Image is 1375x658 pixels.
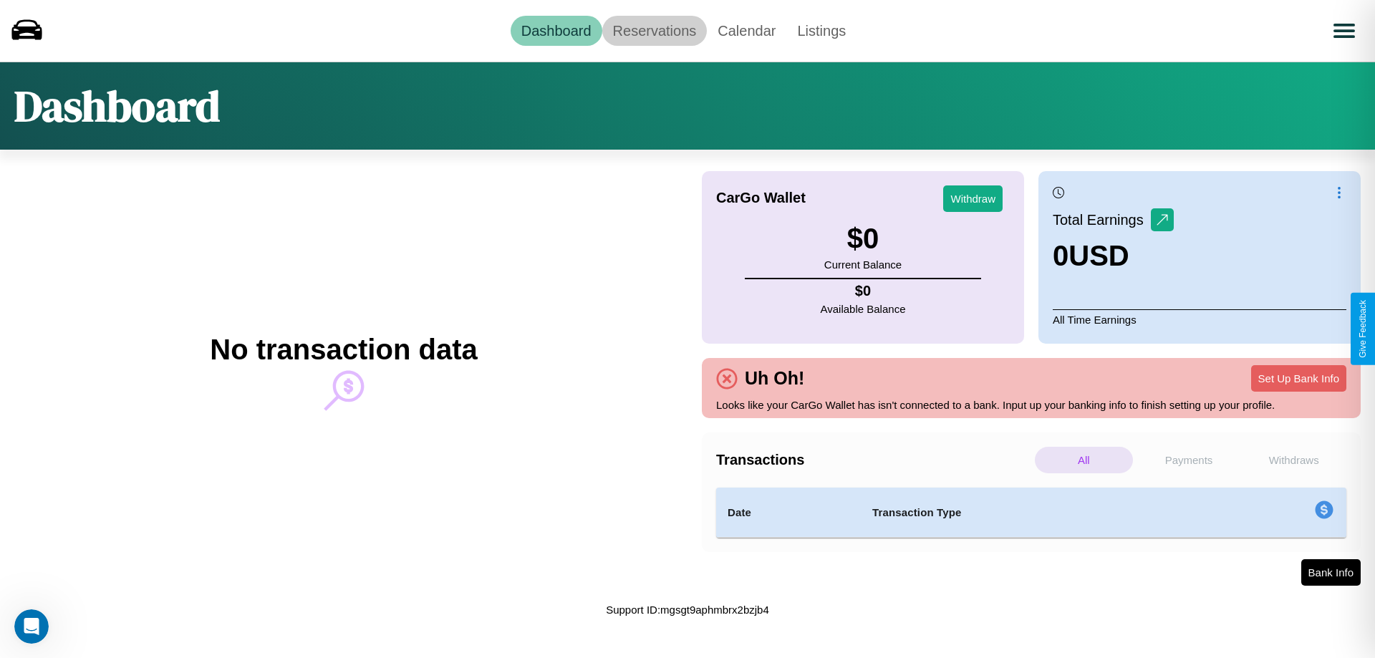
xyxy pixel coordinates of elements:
button: Open menu [1324,11,1364,51]
h3: 0 USD [1053,240,1174,272]
h4: $ 0 [821,283,906,299]
h3: $ 0 [824,223,902,255]
p: All [1035,447,1133,473]
a: Dashboard [511,16,602,46]
p: Available Balance [821,299,906,319]
button: Withdraw [943,185,1003,212]
a: Reservations [602,16,708,46]
p: Support ID: mgsgt9aphmbrx2bzjb4 [606,600,769,619]
p: Total Earnings [1053,207,1151,233]
h4: Transactions [716,452,1031,468]
h4: Transaction Type [872,504,1197,521]
button: Bank Info [1301,559,1361,586]
h2: No transaction data [210,334,477,366]
a: Listings [786,16,857,46]
iframe: Intercom live chat [14,609,49,644]
h1: Dashboard [14,77,220,135]
table: simple table [716,488,1346,538]
p: Payments [1140,447,1238,473]
p: Looks like your CarGo Wallet has isn't connected to a bank. Input up your banking info to finish ... [716,395,1346,415]
button: Set Up Bank Info [1251,365,1346,392]
div: Give Feedback [1358,300,1368,358]
h4: Date [728,504,849,521]
h4: Uh Oh! [738,368,811,389]
p: Withdraws [1245,447,1343,473]
p: Current Balance [824,255,902,274]
p: All Time Earnings [1053,309,1346,329]
h4: CarGo Wallet [716,190,806,206]
a: Calendar [707,16,786,46]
